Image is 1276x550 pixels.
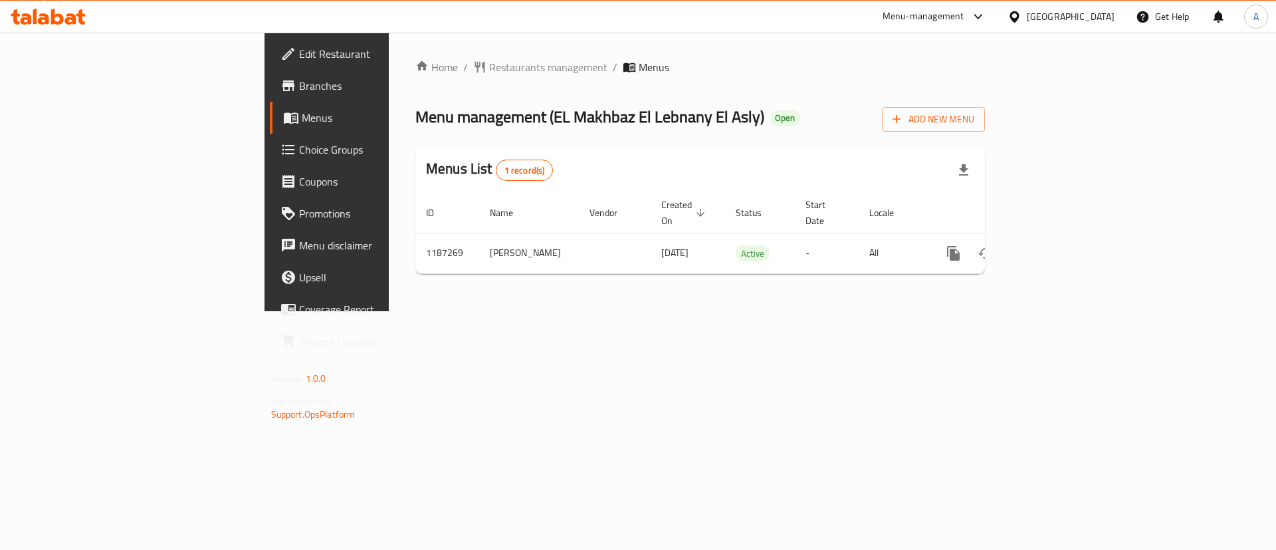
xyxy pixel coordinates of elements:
[299,206,467,221] span: Promotions
[299,174,467,190] span: Coupons
[270,38,478,70] a: Edit Restaurant
[270,102,478,134] a: Menus
[770,112,800,124] span: Open
[795,233,859,273] td: -
[948,154,980,186] div: Export file
[270,293,478,325] a: Coverage Report
[927,193,1076,233] th: Actions
[426,159,553,181] h2: Menus List
[736,205,779,221] span: Status
[271,406,356,423] a: Support.OpsPlatform
[770,110,800,126] div: Open
[270,325,478,357] a: Grocery Checklist
[299,333,467,349] span: Grocery Checklist
[882,107,985,132] button: Add New Menu
[426,205,451,221] span: ID
[893,111,974,128] span: Add New Menu
[299,237,467,253] span: Menu disclaimer
[869,205,911,221] span: Locale
[496,164,553,177] span: 1 record(s)
[270,229,478,261] a: Menu disclaimer
[270,166,478,198] a: Coupons
[639,59,669,75] span: Menus
[415,193,1076,274] table: enhanced table
[299,269,467,285] span: Upsell
[299,301,467,317] span: Coverage Report
[306,370,326,387] span: 1.0.0
[589,205,635,221] span: Vendor
[299,142,467,158] span: Choice Groups
[490,205,530,221] span: Name
[415,59,985,75] nav: breadcrumb
[859,233,927,273] td: All
[270,70,478,102] a: Branches
[271,370,304,387] span: Version:
[270,198,478,229] a: Promotions
[661,197,709,229] span: Created On
[883,9,964,25] div: Menu-management
[1027,9,1115,24] div: [GEOGRAPHIC_DATA]
[489,59,607,75] span: Restaurants management
[736,246,770,261] span: Active
[271,392,332,410] span: Get support on:
[496,160,554,181] div: Total records count
[736,245,770,261] div: Active
[299,46,467,62] span: Edit Restaurant
[473,59,607,75] a: Restaurants management
[302,110,467,126] span: Menus
[613,59,617,75] li: /
[299,78,467,94] span: Branches
[970,237,1002,269] button: Change Status
[661,244,689,261] span: [DATE]
[805,197,843,229] span: Start Date
[938,237,970,269] button: more
[1253,9,1259,24] span: A
[270,134,478,166] a: Choice Groups
[479,233,579,273] td: [PERSON_NAME]
[270,261,478,293] a: Upsell
[415,102,764,132] span: Menu management ( EL Makhbaz El Lebnany El Asly )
